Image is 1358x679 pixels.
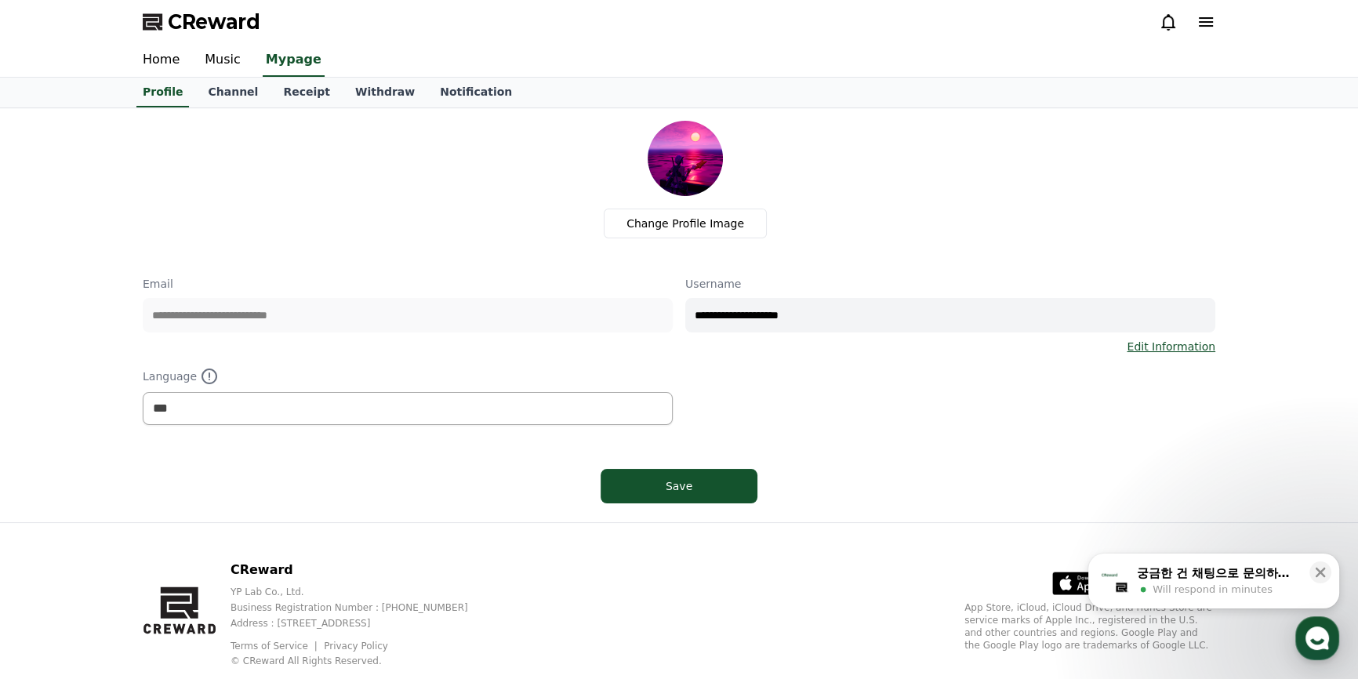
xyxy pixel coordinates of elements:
[143,9,260,34] a: CReward
[648,121,723,196] img: profile_image
[232,521,271,533] span: Settings
[5,497,103,536] a: Home
[103,497,202,536] a: Messages
[271,78,343,107] a: Receipt
[231,586,493,598] p: YP Lab Co., Ltd.
[195,78,271,107] a: Channel
[427,78,525,107] a: Notification
[231,641,320,652] a: Terms of Service
[685,276,1215,292] p: Username
[130,521,176,534] span: Messages
[136,78,189,107] a: Profile
[130,44,192,77] a: Home
[632,478,726,494] div: Save
[231,561,493,579] p: CReward
[964,601,1215,652] p: App Store, iCloud, iCloud Drive, and iTunes Store are service marks of Apple Inc., registered in ...
[231,601,493,614] p: Business Registration Number : [PHONE_NUMBER]
[604,209,767,238] label: Change Profile Image
[40,521,67,533] span: Home
[168,9,260,34] span: CReward
[324,641,388,652] a: Privacy Policy
[231,655,493,667] p: © CReward All Rights Reserved.
[343,78,427,107] a: Withdraw
[231,617,493,630] p: Address : [STREET_ADDRESS]
[202,497,301,536] a: Settings
[601,469,757,503] button: Save
[192,44,253,77] a: Music
[143,276,673,292] p: Email
[143,367,673,386] p: Language
[1127,339,1215,354] a: Edit Information
[263,44,325,77] a: Mypage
